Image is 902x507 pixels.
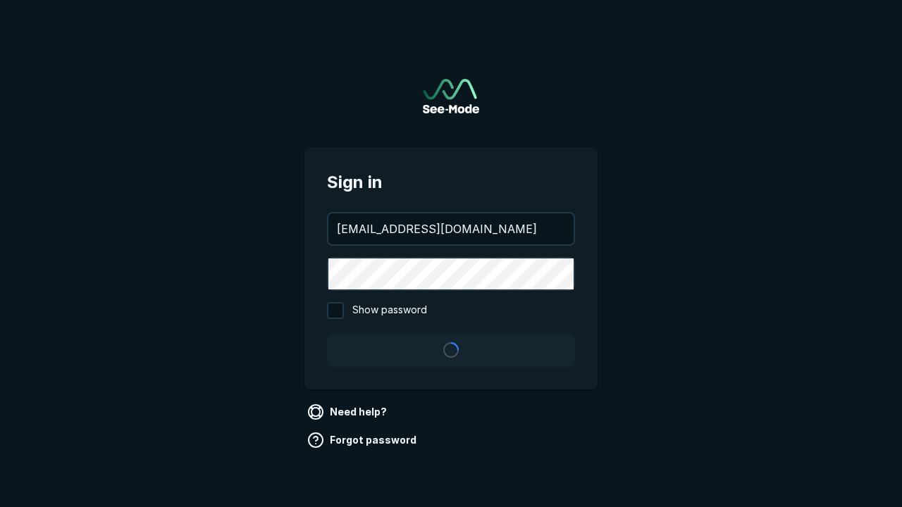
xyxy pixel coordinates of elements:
a: Go to sign in [423,79,479,113]
a: Forgot password [304,429,422,451]
input: your@email.com [328,213,574,244]
span: Sign in [327,170,575,195]
img: See-Mode Logo [423,79,479,113]
a: Need help? [304,401,393,423]
span: Show password [352,302,427,319]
